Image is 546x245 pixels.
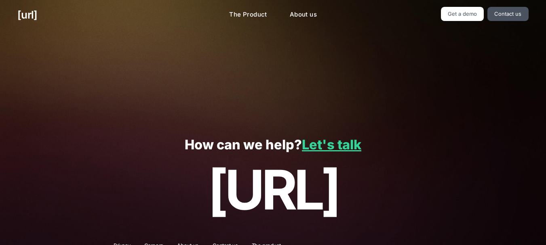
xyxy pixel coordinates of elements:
p: [URL] [17,159,528,221]
p: How can we help? [17,138,528,153]
a: Let's talk [302,137,361,153]
a: About us [283,7,323,23]
a: The Product [223,7,274,23]
a: [URL] [17,7,37,23]
a: Contact us [487,7,529,21]
a: Get a demo [441,7,484,21]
